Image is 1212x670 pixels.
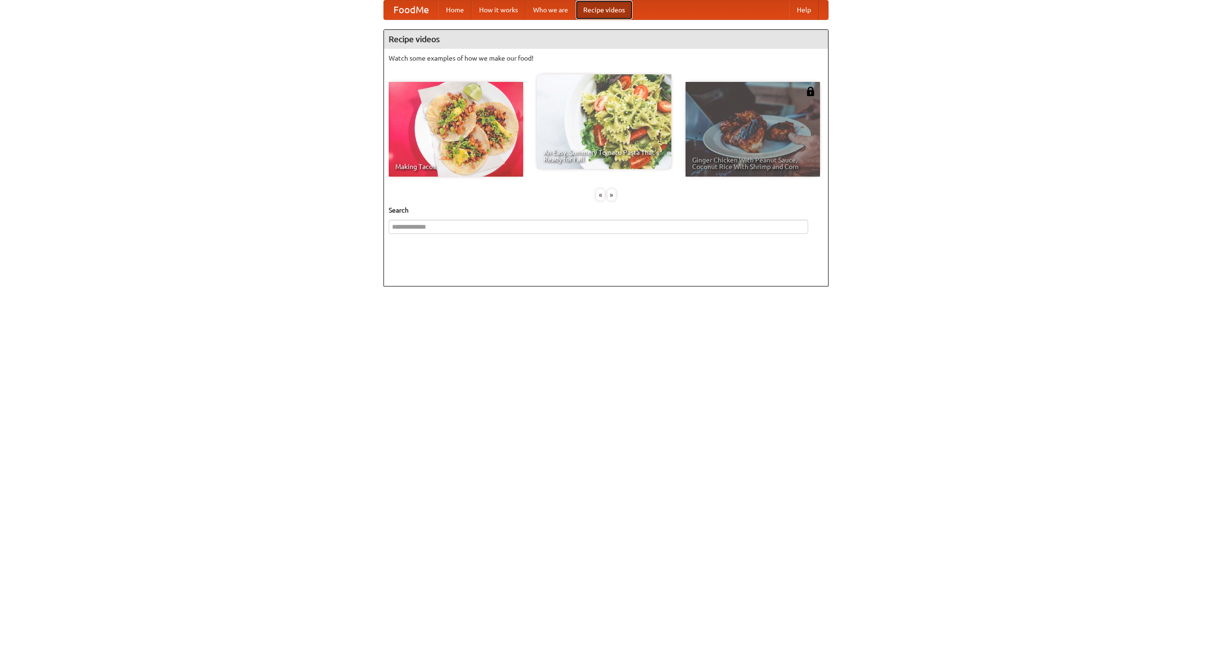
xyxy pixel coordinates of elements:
a: Help [789,0,819,19]
p: Watch some examples of how we make our food! [389,54,823,63]
a: How it works [472,0,526,19]
div: » [607,189,616,201]
span: An Easy, Summery Tomato Pasta That's Ready for Fall [544,149,665,162]
span: Making Tacos [395,163,517,170]
a: FoodMe [384,0,438,19]
div: « [596,189,605,201]
a: Recipe videos [576,0,633,19]
h4: Recipe videos [384,30,828,49]
a: Making Tacos [389,82,523,177]
img: 483408.png [806,87,815,96]
a: Who we are [526,0,576,19]
a: Home [438,0,472,19]
h5: Search [389,205,823,215]
a: An Easy, Summery Tomato Pasta That's Ready for Fall [537,74,671,169]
